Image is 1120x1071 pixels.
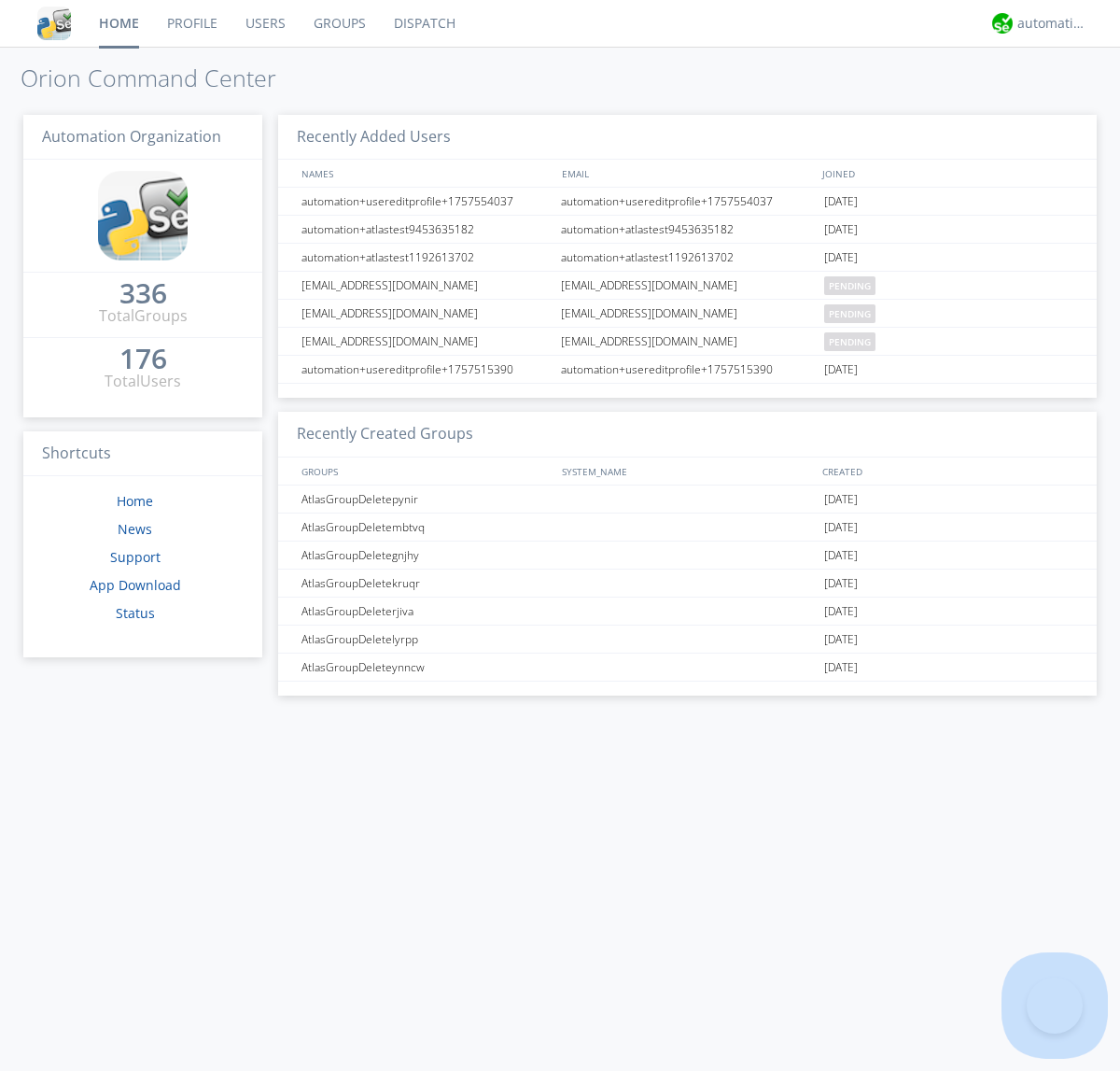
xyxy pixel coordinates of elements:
div: automation+atlas [1017,14,1087,33]
span: [DATE] [824,626,858,654]
span: pending [824,332,875,351]
a: AtlasGroupDeletembtvq[DATE] [278,514,1097,542]
div: [EMAIL_ADDRESS][DOMAIN_NAME] [297,272,555,299]
a: AtlasGroupDeletelyrpp[DATE] [278,626,1097,654]
div: AtlasGroupDeletekruqr [297,570,555,597]
div: Total Groups [99,305,188,327]
a: AtlasGroupDeletekruqr[DATE] [278,570,1097,598]
div: AtlasGroupDeletembtvq [297,514,555,541]
div: [EMAIL_ADDRESS][DOMAIN_NAME] [556,272,819,299]
span: [DATE] [824,356,858,384]
div: automation+atlastest1192613702 [297,244,555,271]
div: Total Users [105,371,181,392]
div: 176 [119,349,167,368]
span: pending [824,276,875,295]
div: [EMAIL_ADDRESS][DOMAIN_NAME] [556,328,819,355]
a: AtlasGroupDeletegnjhy[DATE] [278,542,1097,570]
div: NAMES [297,160,553,187]
a: 176 [119,349,167,371]
span: [DATE] [824,486,858,514]
div: AtlasGroupDeletegnjhy [297,542,555,569]
span: Automation Organization [42,126,221,147]
div: automation+atlastest1192613702 [556,244,819,271]
span: [DATE] [824,244,858,272]
div: automation+usereditprofile+1757554037 [556,188,819,215]
iframe: Toggle Customer Support [1027,978,1083,1034]
a: automation+atlastest9453635182automation+atlastest9453635182[DATE] [278,216,1097,244]
div: AtlasGroupDeletepynir [297,486,555,513]
span: [DATE] [824,188,858,216]
div: automation+usereditprofile+1757515390 [297,356,555,383]
a: [EMAIL_ADDRESS][DOMAIN_NAME][EMAIL_ADDRESS][DOMAIN_NAME]pending [278,328,1097,356]
div: CREATED [818,458,1079,485]
span: [DATE] [824,654,858,682]
span: [DATE] [824,514,858,542]
a: AtlasGroupDeletepynir[DATE] [278,486,1097,514]
div: automation+usereditprofile+1757515390 [556,356,819,383]
span: [DATE] [824,542,858,570]
a: 336 [119,284,167,305]
div: [EMAIL_ADDRESS][DOMAIN_NAME] [297,328,555,355]
div: AtlasGroupDeleterjiva [297,598,555,625]
div: AtlasGroupDeleteynncw [297,654,555,681]
a: automation+usereditprofile+1757515390automation+usereditprofile+1757515390[DATE] [278,356,1097,384]
div: JOINED [818,160,1079,187]
a: Support [110,548,161,566]
div: automation+atlastest9453635182 [556,216,819,243]
div: automation+atlastest9453635182 [297,216,555,243]
a: AtlasGroupDeleteynncw[DATE] [278,654,1097,682]
div: [EMAIL_ADDRESS][DOMAIN_NAME] [556,300,819,327]
div: [EMAIL_ADDRESS][DOMAIN_NAME] [297,300,555,327]
h3: Shortcuts [23,431,262,477]
div: AtlasGroupDeletelyrpp [297,626,555,653]
div: GROUPS [297,458,553,485]
span: [DATE] [824,570,858,598]
a: [EMAIL_ADDRESS][DOMAIN_NAME][EMAIL_ADDRESS][DOMAIN_NAME]pending [278,272,1097,300]
a: App Download [90,576,181,594]
h3: Recently Created Groups [278,412,1097,458]
a: automation+usereditprofile+1757554037automation+usereditprofile+1757554037[DATE] [278,188,1097,216]
a: automation+atlastest1192613702automation+atlastest1192613702[DATE] [278,244,1097,272]
img: cddb5a64eb264b2086981ab96f4c1ba7 [98,171,188,261]
div: EMAIL [557,160,818,187]
div: SYSTEM_NAME [557,458,818,485]
a: News [118,520,152,538]
a: Status [116,604,155,622]
div: 336 [119,284,167,303]
a: AtlasGroupDeleterjiva[DATE] [278,598,1097,626]
img: cddb5a64eb264b2086981ab96f4c1ba7 [37,7,71,40]
div: automation+usereditprofile+1757554037 [297,188,555,215]
a: [EMAIL_ADDRESS][DOMAIN_NAME][EMAIL_ADDRESS][DOMAIN_NAME]pending [278,300,1097,328]
a: Home [117,492,153,510]
img: d2d01cd9b4174d08988066c6d424eccd [992,13,1013,34]
span: pending [824,304,875,323]
span: [DATE] [824,598,858,626]
h3: Recently Added Users [278,115,1097,161]
span: [DATE] [824,216,858,244]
